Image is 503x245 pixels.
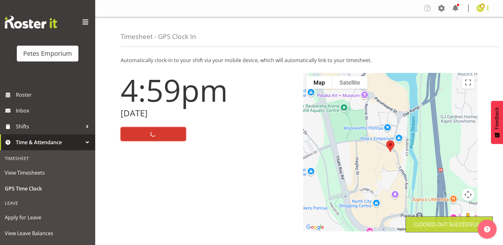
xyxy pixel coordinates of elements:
button: Keyboard shortcuts [397,227,425,231]
button: Map camera controls [462,188,474,201]
img: Google [305,223,326,231]
span: Time & Attendance [16,138,83,147]
a: View Leave Balances [2,225,94,241]
button: Feedback - Show survey [491,101,503,144]
a: Open this area in Google Maps (opens a new window) [305,223,326,231]
img: Rosterit website logo [5,16,57,29]
span: View Leave Balances [5,229,90,238]
span: Roster [16,90,92,100]
button: Toggle fullscreen view [462,76,474,89]
span: Inbox [16,106,92,115]
img: help-xxl-2.png [484,226,490,232]
button: Show street map [306,76,332,89]
h1: 4:59pm [121,73,295,107]
h2: [DATE] [121,108,295,118]
a: View Timesheets [2,165,94,181]
p: Automatically clock-in to your shift via your mobile device, which will automatically link to you... [121,56,478,64]
div: Petes Emporium [23,49,72,58]
span: Shifts [16,122,83,131]
span: GPS Time Clock [5,184,90,193]
span: View Timesheets [5,168,90,177]
img: emma-croft7499.jpg [476,4,484,12]
button: Show satellite imagery [332,76,367,89]
div: Timesheet [2,152,94,165]
div: Clocked out Successfully [414,221,485,228]
h4: Timesheet - GPS Clock In [121,33,196,40]
a: GPS Time Clock [2,181,94,197]
div: Leave [2,197,94,210]
span: Apply for Leave [5,213,90,222]
button: Drag Pegman onto the map to open Street View [462,211,474,224]
a: Apply for Leave [2,210,94,225]
span: Feedback [494,107,500,129]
